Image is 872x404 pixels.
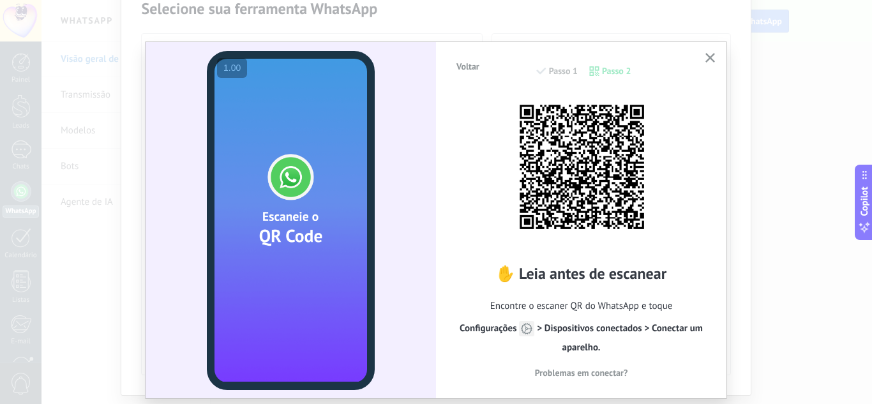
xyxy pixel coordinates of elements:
span: > Dispositivos conectados > Conectar um aparelho. [460,322,703,354]
span: Voltar [456,62,479,71]
span: Problemas em conectar? [535,368,628,377]
h2: ✋ Leia antes de escanear [455,264,707,283]
span: Copilot [858,186,871,216]
button: Voltar [451,57,485,76]
span: Configurações [460,322,534,334]
img: 9c1WL8jvxy3AAAAABJRU5ErkJggg== [511,96,652,237]
span: Encontre o escaner QR do WhatsApp e toque [455,297,707,357]
button: Problemas em conectar? [455,363,707,382]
